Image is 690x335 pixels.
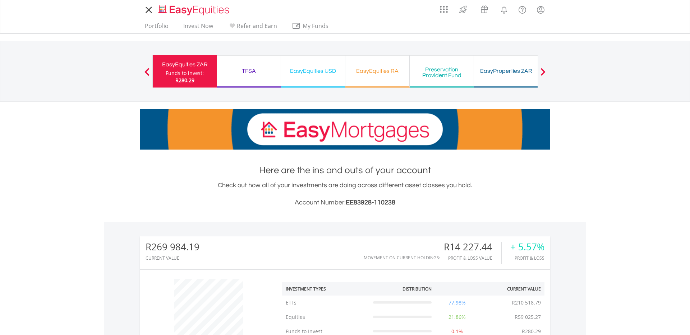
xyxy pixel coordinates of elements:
[364,255,440,260] div: Movement on Current Holdings:
[350,66,405,76] div: EasyEquities RA
[142,22,171,33] a: Portfolio
[140,180,550,208] div: Check out how all of your investments are doing across different asset classes you hold.
[414,67,469,78] div: Preservation Provident Fund
[282,310,369,324] td: Equities
[146,242,199,252] div: R269 984.19
[440,5,448,13] img: grid-menu-icon.svg
[140,164,550,177] h1: Here are the ins and outs of your account
[474,2,495,15] a: Vouchers
[495,2,513,16] a: Notifications
[292,21,339,30] span: My Funds
[156,2,232,16] a: Home page
[282,282,369,296] th: Investment Types
[157,60,212,70] div: EasyEquities ZAR
[435,2,452,13] a: AppsGrid
[225,22,280,33] a: Refer and Earn
[180,22,216,33] a: Invest Now
[402,286,432,292] div: Distribution
[510,242,544,252] div: + 5.57%
[532,2,550,18] a: My Profile
[444,256,501,260] div: Profit & Loss Value
[457,4,469,15] img: thrive-v2.svg
[536,71,550,79] button: Next
[157,4,232,16] img: EasyEquities_Logo.png
[285,66,341,76] div: EasyEquities USD
[175,77,194,84] span: R280.29
[346,199,395,206] span: EE83928-110238
[478,4,490,15] img: vouchers-v2.svg
[140,71,154,79] button: Previous
[478,66,534,76] div: EasyProperties ZAR
[140,109,550,150] img: EasyMortage Promotion Banner
[282,296,369,310] td: ETFs
[511,310,544,324] td: R59 025.27
[435,310,479,324] td: 21.86%
[237,22,277,30] span: Refer and Earn
[166,70,204,77] div: Funds to invest:
[140,198,550,208] h3: Account Number:
[513,2,532,16] a: FAQ's and Support
[221,66,276,76] div: TFSA
[444,242,501,252] div: R14 227.44
[510,256,544,260] div: Profit & Loss
[479,282,544,296] th: Current Value
[435,296,479,310] td: 77.98%
[146,256,199,260] div: CURRENT VALUE
[508,296,544,310] td: R210 518.79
